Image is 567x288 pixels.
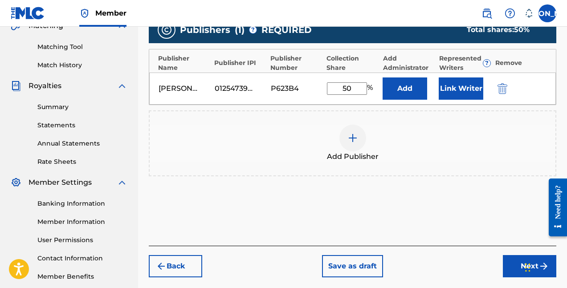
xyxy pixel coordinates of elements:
[505,8,515,19] img: help
[11,177,21,188] img: Member Settings
[235,23,245,37] span: ( 1 )
[37,199,127,208] a: Banking Information
[327,151,379,162] span: Add Publisher
[514,25,530,34] span: 50 %
[478,4,496,22] a: Public Search
[261,23,312,37] span: REQUIRED
[322,255,383,277] button: Save as draft
[498,83,507,94] img: 12a2ab48e56ec057fbd8.svg
[37,254,127,263] a: Contact Information
[522,245,567,288] iframe: Chat Widget
[95,8,126,18] span: Member
[79,8,90,19] img: Top Rightsholder
[180,23,230,37] span: Publishers
[542,169,567,245] iframe: Resource Center
[37,272,127,281] a: Member Benefits
[11,81,21,91] img: Royalties
[158,54,210,73] div: Publisher Name
[347,133,358,143] img: add
[37,121,127,130] a: Statements
[214,58,266,68] div: Publisher IPI
[161,24,172,35] img: publishers
[439,77,483,100] button: Link Writer
[29,177,92,188] span: Member Settings
[467,24,538,35] div: Total shares:
[326,54,378,73] div: Collection Share
[37,139,127,148] a: Annual Statements
[37,102,127,112] a: Summary
[367,82,375,95] span: %
[149,255,202,277] button: Back
[11,7,45,20] img: MLC Logo
[495,58,547,68] div: Remove
[117,177,127,188] img: expand
[383,77,427,100] button: Add
[29,81,61,91] span: Royalties
[483,60,490,67] span: ?
[249,26,257,33] span: ?
[525,254,530,281] div: Drag
[270,54,322,73] div: Publisher Number
[37,42,127,52] a: Matching Tool
[156,261,167,272] img: 7ee5dd4eb1f8a8e3ef2f.svg
[538,4,556,22] div: User Menu
[37,235,127,245] a: User Permissions
[481,8,492,19] img: search
[37,157,127,166] a: Rate Sheets
[503,255,556,277] button: Next
[117,81,127,91] img: expand
[383,54,435,73] div: Add Administrator
[501,4,519,22] div: Help
[439,54,491,73] div: Represented Writers
[37,61,127,70] a: Match History
[37,217,127,227] a: Member Information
